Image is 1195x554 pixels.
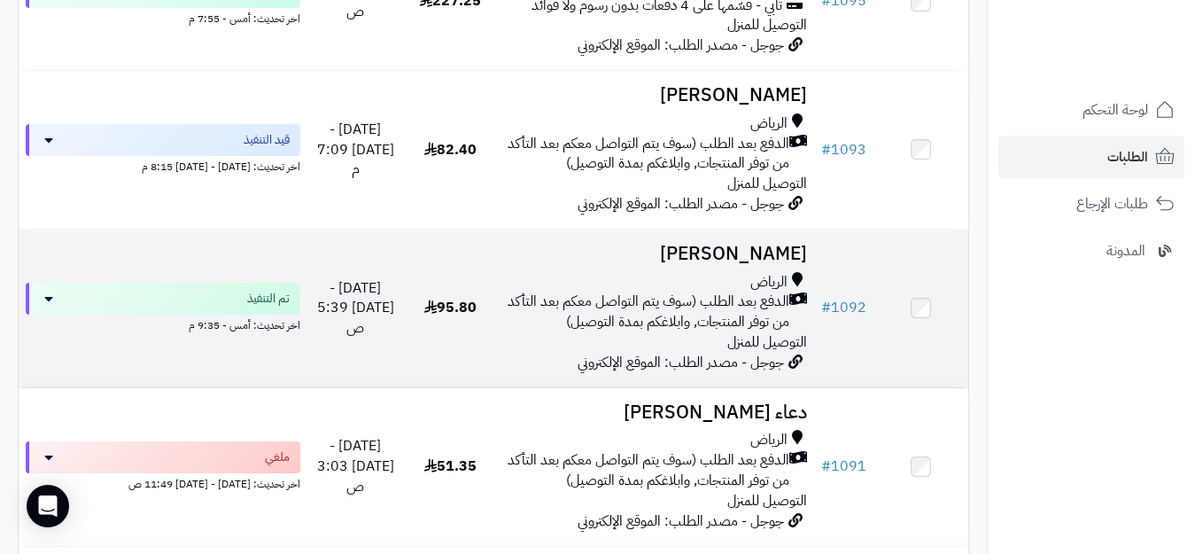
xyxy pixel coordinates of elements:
span: جوجل - مصدر الطلب: الموقع الإلكتروني [578,352,784,373]
span: 82.40 [424,139,477,160]
a: طلبات الإرجاع [998,183,1184,225]
a: #1093 [821,139,866,160]
span: # [821,297,831,318]
span: تم التنفيذ [247,290,290,308]
a: الطلبات [998,136,1184,178]
h3: [PERSON_NAME] [505,85,807,105]
span: التوصيل للمنزل [727,173,807,194]
span: طلبات الإرجاع [1076,191,1148,216]
span: [DATE] - [DATE] 3:03 ص [317,435,394,497]
span: المدونة [1106,238,1145,263]
h3: دعاء [PERSON_NAME] [505,402,807,423]
img: logo-2.png [1075,47,1178,84]
div: اخر تحديث: أمس - 7:55 م [26,8,300,27]
div: اخر تحديث: أمس - 9:35 م [26,315,300,333]
span: الطلبات [1107,144,1148,169]
span: جوجل - مصدر الطلب: الموقع الإلكتروني [578,193,784,215]
span: [DATE] - [DATE] 7:09 م [317,119,394,181]
div: اخر تحديث: [DATE] - [DATE] 11:49 ص [26,473,300,492]
span: جوجل - مصدر الطلب: الموقع الإلكتروني [578,511,784,532]
span: الرياض [750,272,788,293]
span: ملغي [265,449,290,466]
span: التوصيل للمنزل [727,490,807,511]
span: 95.80 [424,297,477,318]
a: لوحة التحكم [998,89,1184,131]
a: #1092 [821,297,866,318]
span: الرياض [750,430,788,450]
span: # [821,456,831,477]
a: المدونة [998,230,1184,272]
div: اخر تحديث: [DATE] - [DATE] 8:15 م [26,156,300,175]
span: الدفع بعد الطلب (سوف يتم التواصل معكم بعد التأكد من توفر المنتجات, وابلاغكم بمدة التوصيل) [505,450,789,491]
h3: [PERSON_NAME] [505,244,807,264]
span: الدفع بعد الطلب (سوف يتم التواصل معكم بعد التأكد من توفر المنتجات, وابلاغكم بمدة التوصيل) [505,134,789,175]
span: الرياض [750,113,788,134]
span: الدفع بعد الطلب (سوف يتم التواصل معكم بعد التأكد من توفر المنتجات, وابلاغكم بمدة التوصيل) [505,292,789,332]
span: قيد التنفيذ [244,131,290,149]
span: 51.35 [424,456,477,477]
div: Open Intercom Messenger [27,485,69,527]
span: لوحة التحكم [1082,98,1148,122]
span: [DATE] - [DATE] 5:39 ص [317,277,394,339]
span: # [821,139,831,160]
span: جوجل - مصدر الطلب: الموقع الإلكتروني [578,35,784,56]
a: #1091 [821,456,866,477]
span: التوصيل للمنزل [727,332,807,353]
span: التوصيل للمنزل [727,14,807,35]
